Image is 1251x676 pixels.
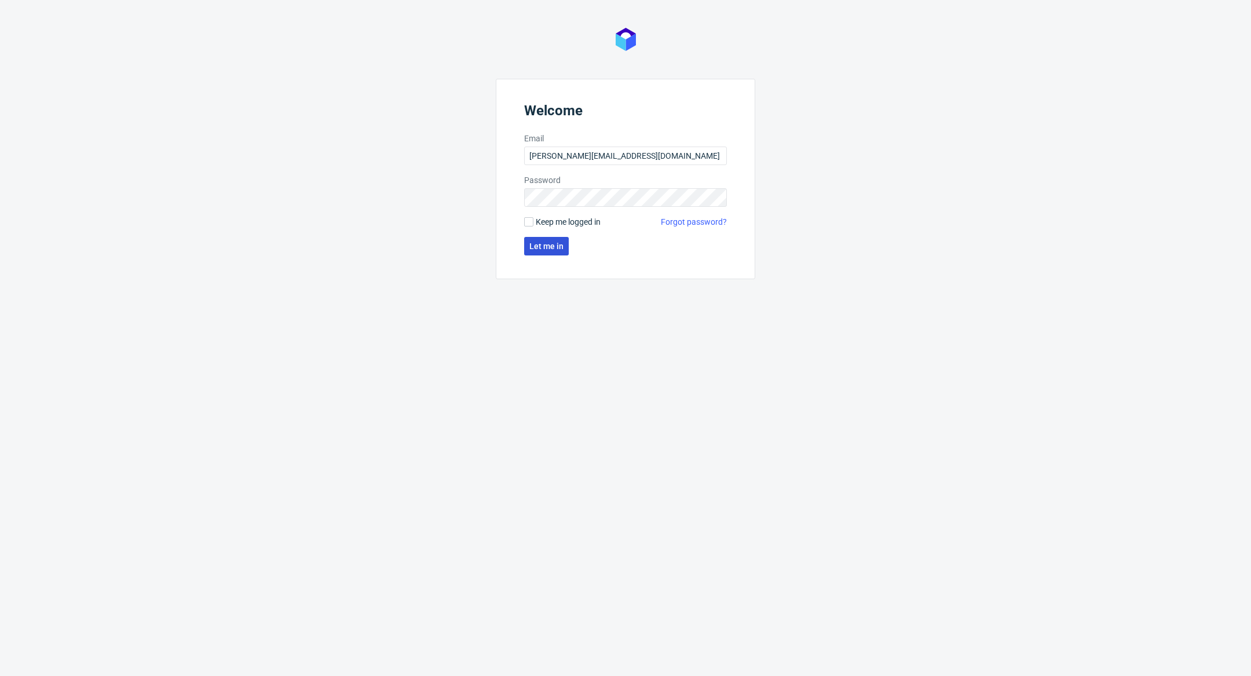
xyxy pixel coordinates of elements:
span: Keep me logged in [536,216,601,228]
button: Let me in [524,237,569,255]
span: Let me in [529,242,564,250]
input: you@youremail.com [524,147,727,165]
label: Email [524,133,727,144]
header: Welcome [524,103,727,123]
label: Password [524,174,727,186]
a: Forgot password? [661,216,727,228]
